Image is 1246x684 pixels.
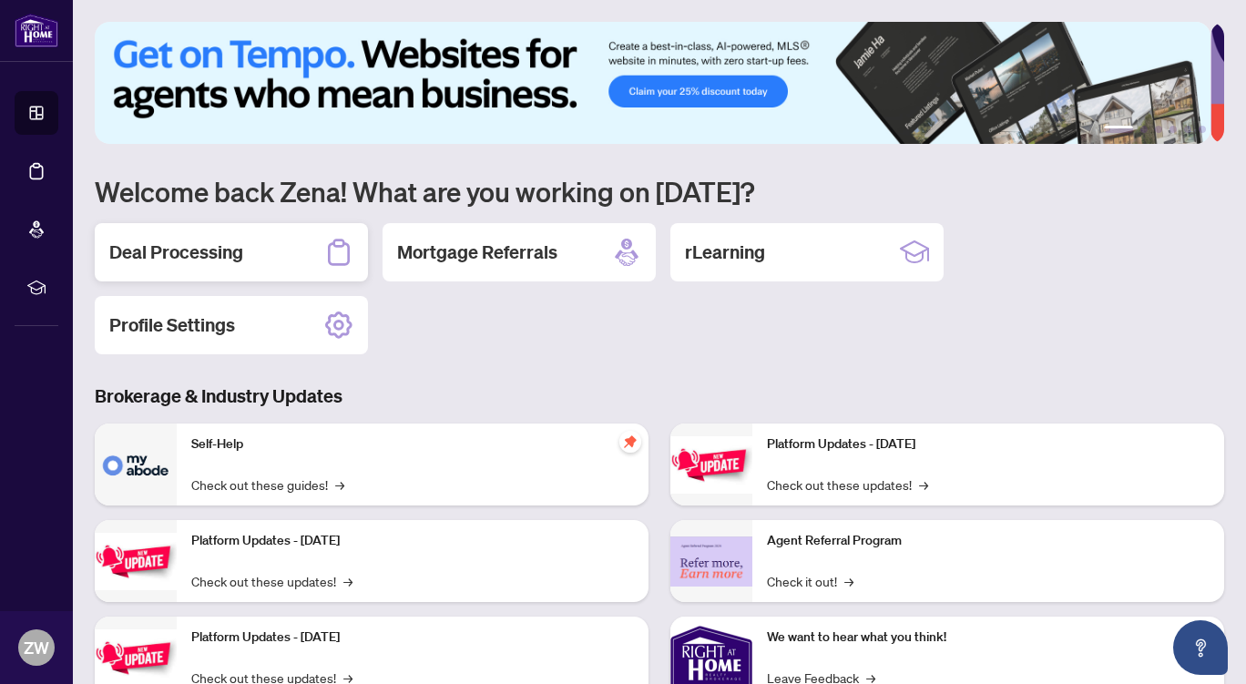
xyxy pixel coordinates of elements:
h2: Profile Settings [109,312,235,338]
button: 3 [1155,126,1162,133]
h2: Mortgage Referrals [397,240,557,265]
p: Platform Updates - [DATE] [191,628,634,648]
button: 1 [1104,126,1133,133]
button: 5 [1184,126,1191,133]
button: Open asap [1173,620,1228,675]
img: logo [15,14,58,47]
a: Check it out!→ [767,571,853,591]
span: ZW [24,635,49,660]
a: Check out these updates!→ [767,475,928,495]
h2: Deal Processing [109,240,243,265]
h3: Brokerage & Industry Updates [95,383,1224,409]
a: Check out these guides!→ [191,475,344,495]
p: Agent Referral Program [767,531,1210,551]
span: → [335,475,344,495]
p: Platform Updates - [DATE] [767,434,1210,454]
p: We want to hear what you think! [767,628,1210,648]
img: Slide 0 [95,22,1210,144]
span: → [844,571,853,591]
button: 6 [1199,126,1206,133]
p: Self-Help [191,434,634,454]
a: Check out these updates!→ [191,571,352,591]
span: → [919,475,928,495]
img: Platform Updates - June 23, 2025 [670,436,752,494]
img: Agent Referral Program [670,536,752,587]
img: Platform Updates - September 16, 2025 [95,533,177,590]
button: 2 [1140,126,1148,133]
img: Self-Help [95,424,177,505]
button: 4 [1169,126,1177,133]
h2: rLearning [685,240,765,265]
span: → [343,571,352,591]
span: pushpin [619,431,641,453]
h1: Welcome back Zena! What are you working on [DATE]? [95,174,1224,209]
p: Platform Updates - [DATE] [191,531,634,551]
